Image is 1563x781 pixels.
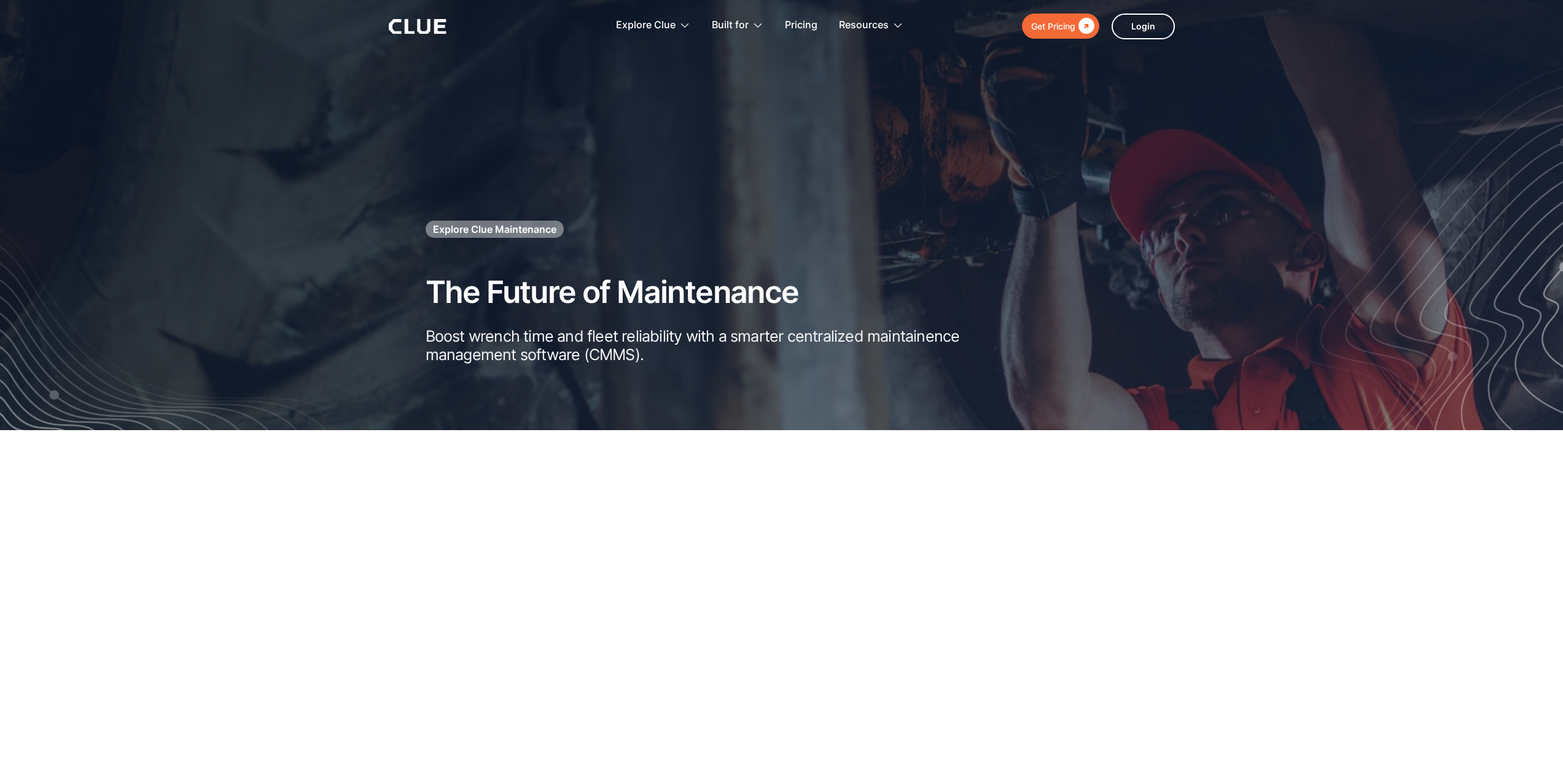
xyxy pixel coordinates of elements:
a: Pricing [785,6,817,45]
div: Built for [712,6,749,45]
div: Get Pricing [1031,18,1075,34]
div: Explore Clue [616,6,676,45]
a: Login [1112,14,1175,39]
div:  [1075,18,1094,34]
a: Get Pricing [1022,14,1099,39]
h1: The Future of Maintenance [426,275,799,309]
div: Resources [839,6,889,45]
img: Construction fleet management software [1292,66,1563,430]
div: Explore Clue Maintenance [433,222,556,236]
p: Boost wrench time and fleet reliability with a smarter centralized maintainence management softwa... [426,327,1009,364]
a: Explore Clue Maintenance [426,221,564,238]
